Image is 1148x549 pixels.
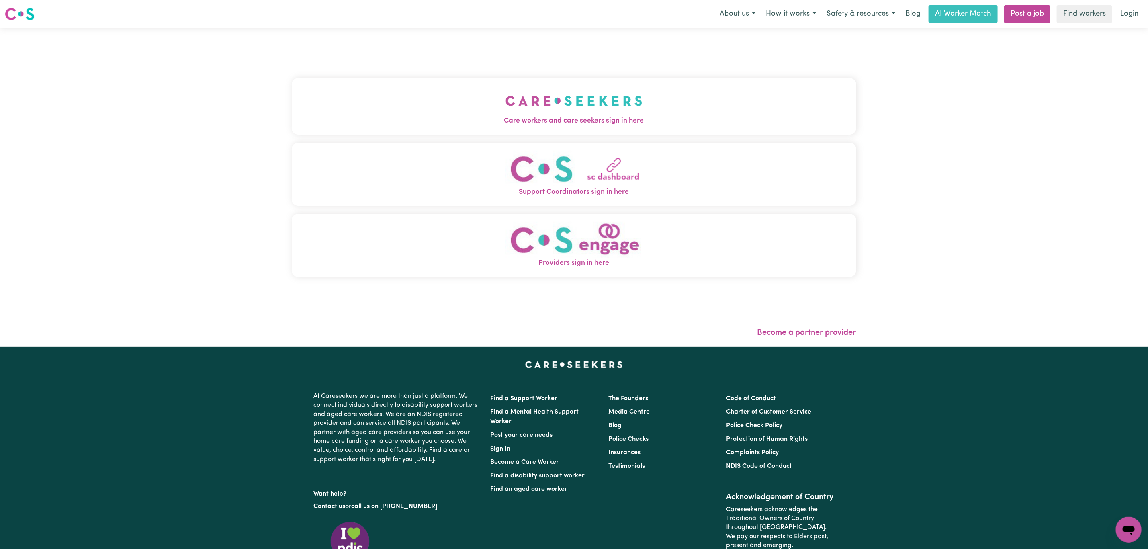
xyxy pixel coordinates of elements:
[352,503,438,510] a: call us on [PHONE_NUMBER]
[314,503,346,510] a: Contact us
[608,449,641,456] a: Insurances
[292,116,856,126] span: Care workers and care seekers sign in here
[757,329,856,337] a: Become a partner provider
[761,6,821,23] button: How it works
[314,499,481,514] p: or
[292,214,856,277] button: Providers sign in here
[491,486,568,492] a: Find an aged care worker
[714,6,761,23] button: About us
[491,432,553,438] a: Post your care needs
[1057,5,1112,23] a: Find workers
[726,436,808,442] a: Protection of Human Rights
[929,5,998,23] a: AI Worker Match
[726,449,779,456] a: Complaints Policy
[491,446,511,452] a: Sign In
[726,492,834,502] h2: Acknowledgement of Country
[491,395,558,402] a: Find a Support Worker
[5,7,35,21] img: Careseekers logo
[314,389,481,467] p: At Careseekers we are more than just a platform. We connect individuals directly to disability su...
[821,6,900,23] button: Safety & resources
[5,5,35,23] a: Careseekers logo
[491,473,585,479] a: Find a disability support worker
[525,361,623,368] a: Careseekers home page
[491,459,559,465] a: Become a Care Worker
[608,422,622,429] a: Blog
[292,78,856,134] button: Care workers and care seekers sign in here
[292,143,856,206] button: Support Coordinators sign in here
[608,463,645,469] a: Testimonials
[608,409,650,415] a: Media Centre
[314,486,481,498] p: Want help?
[726,463,792,469] a: NDIS Code of Conduct
[726,395,776,402] a: Code of Conduct
[608,436,649,442] a: Police Checks
[1116,517,1142,543] iframe: Button to launch messaging window, conversation in progress
[292,258,856,268] span: Providers sign in here
[726,409,811,415] a: Charter of Customer Service
[900,5,925,23] a: Blog
[1004,5,1050,23] a: Post a job
[726,422,782,429] a: Police Check Policy
[1115,5,1143,23] a: Login
[292,187,856,197] span: Support Coordinators sign in here
[608,395,648,402] a: The Founders
[491,409,579,425] a: Find a Mental Health Support Worker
